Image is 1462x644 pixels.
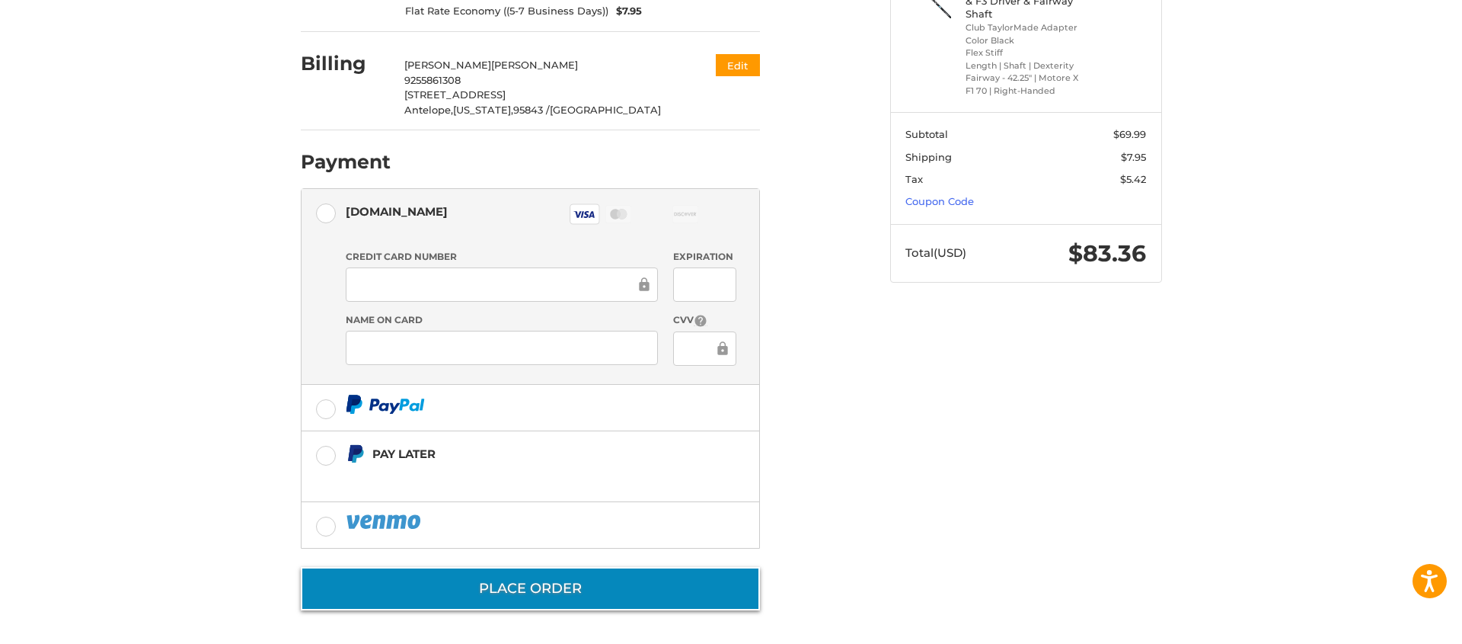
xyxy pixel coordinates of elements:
h2: Billing [301,52,390,75]
span: [PERSON_NAME] [491,59,578,71]
li: Flex Stiff [966,46,1082,59]
span: $69.99 [1113,128,1146,140]
iframe: Google Customer Reviews [1336,603,1462,644]
div: Pay Later [372,441,664,466]
span: Subtotal [905,128,948,140]
span: [PERSON_NAME] [404,59,491,71]
span: Antelope, [404,104,453,116]
li: Color Black [966,34,1082,47]
li: Club TaylorMade Adapter [966,21,1082,34]
iframe: PayPal Message 1 [346,469,664,483]
button: Edit [716,54,760,76]
span: Flat Rate Economy ((5-7 Business Days)) [405,4,608,19]
span: Total (USD) [905,245,966,260]
li: Length | Shaft | Dexterity Fairway - 42.25" | Motore X F1 70 | Right-Handed [966,59,1082,98]
img: PayPal icon [346,395,425,414]
span: [US_STATE], [453,104,513,116]
a: Coupon Code [905,195,974,207]
label: Credit Card Number [346,250,658,264]
div: [DOMAIN_NAME] [346,199,448,224]
span: $7.95 [1121,151,1146,163]
button: Place Order [301,567,760,610]
span: Shipping [905,151,952,163]
label: Expiration [673,250,736,264]
label: Name on Card [346,313,658,327]
span: $7.95 [608,4,642,19]
span: $83.36 [1068,239,1146,268]
img: Pay Later icon [346,444,365,463]
span: 9255861308 [404,74,461,86]
span: $5.42 [1120,173,1146,185]
span: Tax [905,173,923,185]
img: PayPal icon [346,512,423,531]
span: [GEOGRAPHIC_DATA] [550,104,661,116]
span: [STREET_ADDRESS] [404,88,506,101]
span: 95843 / [513,104,550,116]
h2: Payment [301,150,391,174]
label: CVV [673,313,736,328]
